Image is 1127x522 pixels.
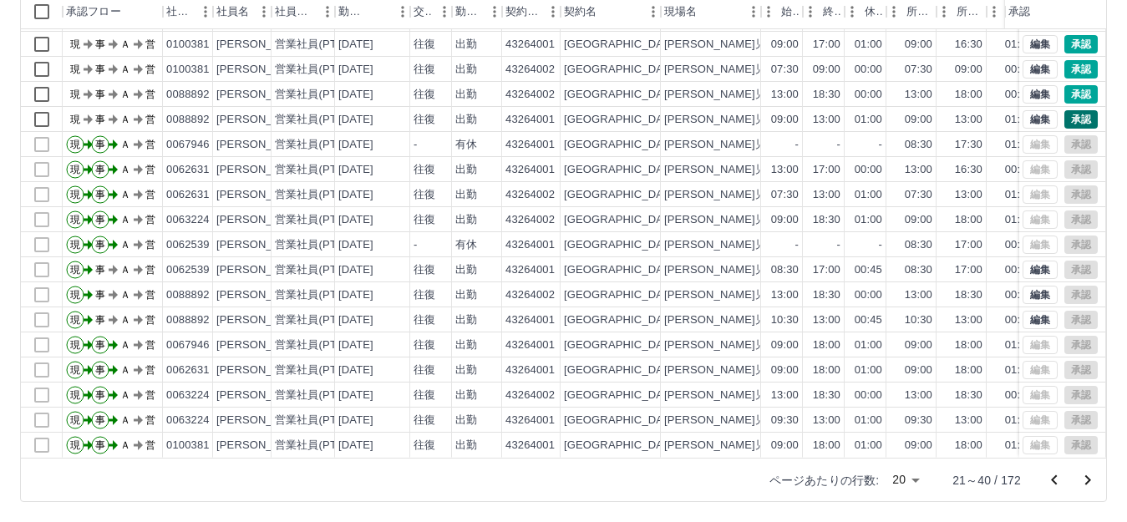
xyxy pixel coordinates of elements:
[455,312,477,328] div: 出勤
[1005,337,1033,353] div: 01:00
[166,137,210,153] div: 0067946
[1005,312,1033,328] div: 00:45
[166,212,210,228] div: 0063224
[414,62,435,78] div: 往復
[120,314,130,326] text: Ａ
[1005,37,1033,53] div: 01:00
[664,237,821,253] div: [PERSON_NAME]児童センター
[166,87,210,103] div: 0088892
[166,112,210,128] div: 0088892
[455,337,477,353] div: 出勤
[414,312,435,328] div: 往復
[338,62,373,78] div: [DATE]
[955,62,982,78] div: 09:00
[275,262,363,278] div: 営業社員(PT契約)
[95,63,105,75] text: 事
[414,37,435,53] div: 往復
[813,62,840,78] div: 09:00
[664,62,898,78] div: [PERSON_NAME]児童センター内 児童クラブ
[95,339,105,351] text: 事
[216,137,307,153] div: [PERSON_NAME]
[564,287,679,303] div: [GEOGRAPHIC_DATA]
[564,137,679,153] div: [GEOGRAPHIC_DATA]
[70,264,80,276] text: 現
[1064,35,1098,53] button: 承認
[275,112,363,128] div: 営業社員(PT契約)
[414,262,435,278] div: 往復
[95,214,105,226] text: 事
[145,114,155,125] text: 営
[813,87,840,103] div: 18:30
[338,312,373,328] div: [DATE]
[120,164,130,175] text: Ａ
[95,89,105,100] text: 事
[664,37,821,53] div: [PERSON_NAME]児童センター
[771,62,799,78] div: 07:30
[120,139,130,150] text: Ａ
[275,187,363,203] div: 営業社員(PT契約)
[120,239,130,251] text: Ａ
[564,212,679,228] div: [GEOGRAPHIC_DATA]
[455,162,477,178] div: 出勤
[455,187,477,203] div: 出勤
[955,312,982,328] div: 13:00
[216,62,307,78] div: [PERSON_NAME]
[664,162,821,178] div: [PERSON_NAME]児童センター
[1064,85,1098,104] button: 承認
[855,87,882,103] div: 00:00
[664,187,898,203] div: [PERSON_NAME]児童センター内 児童クラブ
[414,112,435,128] div: 往復
[145,239,155,251] text: 営
[216,312,307,328] div: [PERSON_NAME]
[771,162,799,178] div: 13:00
[1005,212,1033,228] div: 01:00
[855,112,882,128] div: 01:00
[564,337,679,353] div: [GEOGRAPHIC_DATA]
[275,237,363,253] div: 営業社員(PT契約)
[414,237,417,253] div: -
[813,112,840,128] div: 13:00
[1071,464,1104,497] button: 次のページへ
[455,212,477,228] div: 出勤
[455,112,477,128] div: 出勤
[564,262,679,278] div: [GEOGRAPHIC_DATA]
[905,337,932,353] div: 09:00
[1005,237,1033,253] div: 00:45
[275,337,363,353] div: 営業社員(PT契約)
[414,187,435,203] div: 往復
[455,37,477,53] div: 出勤
[70,314,80,326] text: 現
[905,312,932,328] div: 10:30
[505,37,555,53] div: 43264001
[166,312,210,328] div: 0088892
[95,114,105,125] text: 事
[955,187,982,203] div: 13:00
[275,137,363,153] div: 営業社員(PT契約)
[120,189,130,200] text: Ａ
[1005,112,1033,128] div: 01:00
[166,337,210,353] div: 0067946
[70,114,80,125] text: 現
[1038,464,1071,497] button: 前のページへ
[1005,62,1033,78] div: 00:00
[145,38,155,50] text: 営
[70,89,80,100] text: 現
[338,212,373,228] div: [DATE]
[70,189,80,200] text: 現
[95,289,105,301] text: 事
[795,137,799,153] div: -
[955,212,982,228] div: 18:00
[145,139,155,150] text: 営
[564,187,679,203] div: [GEOGRAPHIC_DATA]
[955,137,982,153] div: 17:30
[338,137,373,153] div: [DATE]
[166,237,210,253] div: 0062539
[855,212,882,228] div: 01:00
[1023,286,1058,304] button: 編集
[1023,85,1058,104] button: 編集
[855,337,882,353] div: 01:00
[338,237,373,253] div: [DATE]
[166,287,210,303] div: 0088892
[216,287,307,303] div: [PERSON_NAME]
[564,162,679,178] div: [GEOGRAPHIC_DATA]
